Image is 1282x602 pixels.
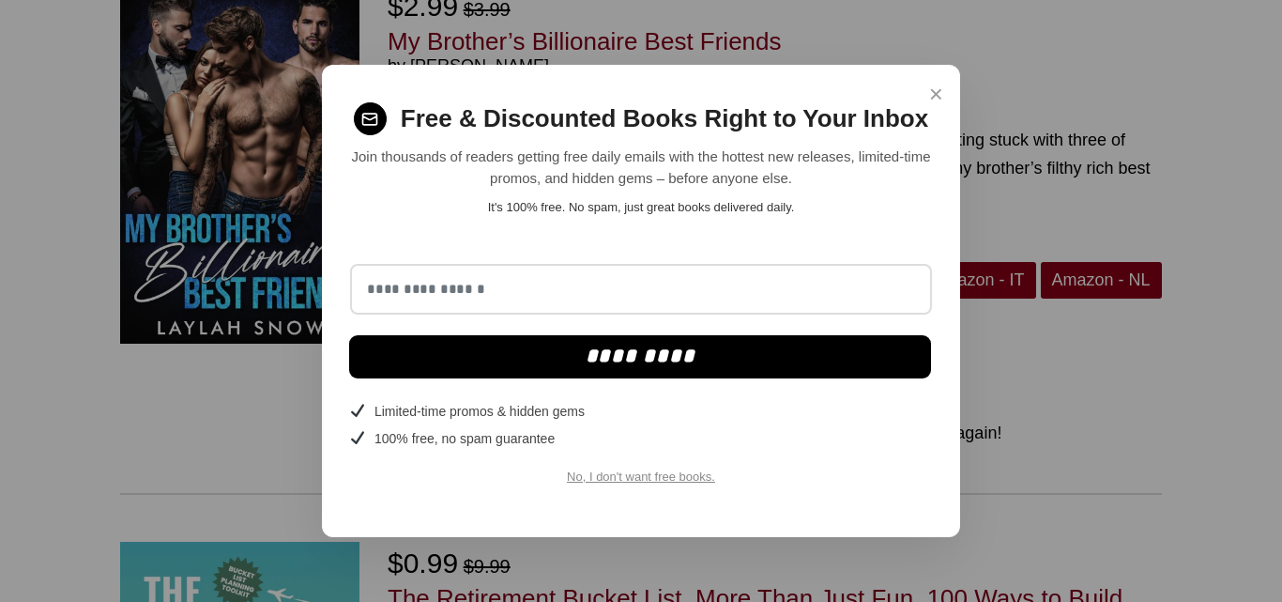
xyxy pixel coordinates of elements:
[350,198,932,217] p: It's 100% free. No spam, just great books delivered daily.
[350,402,932,422] li: Limited-time promos & hidden gems
[401,104,928,133] h2: Free & Discounted Books Right to Your Inbox
[929,76,943,113] span: ×
[351,404,364,417] img: ✔
[350,147,932,189] p: Join thousands of readers getting free daily emails with the hottest new releases, limited-time p...
[350,429,932,449] li: 100% free, no spam guarantee
[351,431,364,444] img: ✔
[567,470,715,484] a: No, I don't want free books.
